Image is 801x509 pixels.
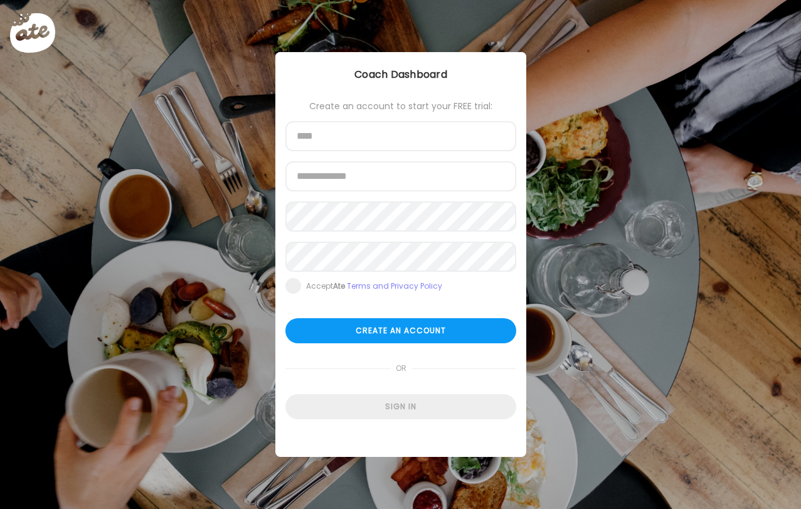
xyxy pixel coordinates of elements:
[275,67,526,82] div: Coach Dashboard
[390,356,411,381] span: or
[285,394,516,419] div: Sign in
[333,281,345,291] b: Ate
[285,318,516,343] div: Create an account
[347,281,442,291] a: Terms and Privacy Policy
[306,281,442,291] div: Accept
[285,101,516,111] div: Create an account to start your FREE trial:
